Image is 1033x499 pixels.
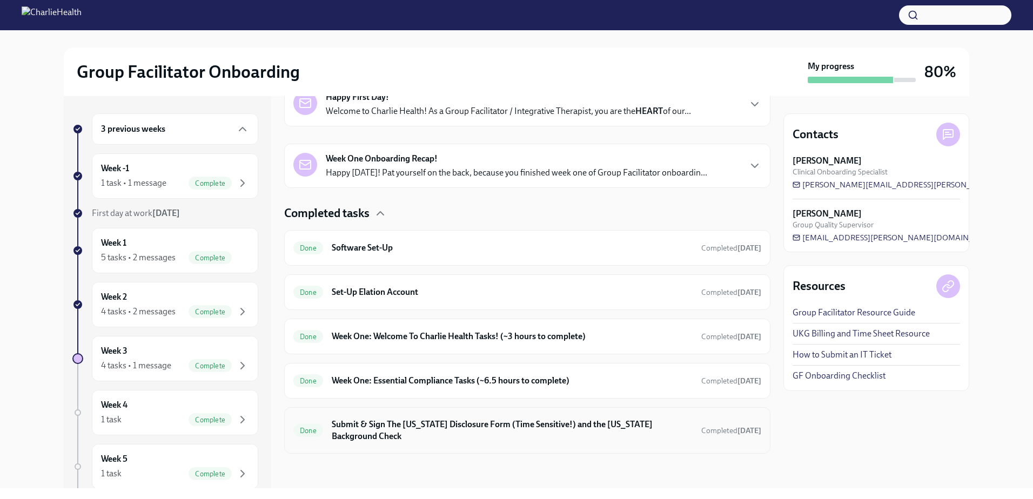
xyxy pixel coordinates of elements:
span: Complete [189,362,232,370]
a: DoneSet-Up Elation AccountCompleted[DATE] [293,284,761,301]
a: Group Facilitator Resource Guide [793,307,915,319]
h6: Week One: Welcome To Charlie Health Tasks! (~3 hours to complete) [332,331,693,342]
h2: Group Facilitator Onboarding [77,61,300,83]
span: August 22nd, 2025 19:20 [701,426,761,436]
div: 4 tasks • 1 message [101,360,171,372]
strong: [DATE] [737,244,761,253]
h6: Week 3 [101,345,128,357]
strong: [DATE] [737,376,761,386]
strong: Happy First Day! [326,91,389,103]
span: Done [293,288,323,296]
a: DoneSoftware Set-UpCompleted[DATE] [293,239,761,257]
a: UKG Billing and Time Sheet Resource [793,328,930,340]
a: Week 51 taskComplete [72,444,258,489]
strong: HEART [635,106,663,116]
a: DoneSubmit & Sign The [US_STATE] Disclosure Form (Time Sensitive!) and the [US_STATE] Background ... [293,416,761,444]
h6: Software Set-Up [332,242,693,254]
div: 5 tasks • 2 messages [101,252,176,264]
h4: Resources [793,278,846,294]
strong: [PERSON_NAME] [793,208,862,220]
span: Group Quality Supervisor [793,220,874,230]
span: Done [293,244,323,252]
strong: [DATE] [737,288,761,297]
span: Complete [189,470,232,478]
a: Week 15 tasks • 2 messagesComplete [72,228,258,273]
div: 1 task • 1 message [101,177,166,189]
h3: 80% [924,62,956,82]
span: Completed [701,244,761,253]
p: Happy [DATE]! Pat yourself on the back, because you finished week one of Group Facilitator onboar... [326,167,707,179]
span: August 22nd, 2025 19:16 [701,287,761,298]
div: 3 previous weeks [92,113,258,145]
h6: Week 1 [101,237,126,249]
span: First day at work [92,208,180,218]
span: August 28th, 2025 13:49 [701,376,761,386]
a: How to Submit an IT Ticket [793,349,891,361]
span: Completed [701,288,761,297]
strong: [PERSON_NAME] [793,155,862,167]
a: Week 24 tasks • 2 messagesComplete [72,282,258,327]
h6: Week 4 [101,399,128,411]
strong: [DATE] [737,332,761,341]
h6: Week 2 [101,291,127,303]
a: First day at work[DATE] [72,207,258,219]
span: Completed [701,376,761,386]
h6: Set-Up Elation Account [332,286,693,298]
span: Completed [701,426,761,435]
span: August 22nd, 2025 19:50 [701,332,761,342]
p: Welcome to Charlie Health! As a Group Facilitator / Integrative Therapist, you are the of our... [326,105,691,117]
span: Done [293,377,323,385]
h6: Week 5 [101,453,128,465]
h6: Submit & Sign The [US_STATE] Disclosure Form (Time Sensitive!) and the [US_STATE] Background Check [332,419,693,442]
h6: Week -1 [101,163,129,174]
span: Complete [189,254,232,262]
div: Completed tasks [284,205,770,221]
span: Clinical Onboarding Specialist [793,167,888,177]
a: [EMAIL_ADDRESS][PERSON_NAME][DOMAIN_NAME] [793,232,999,243]
a: Week -11 task • 1 messageComplete [72,153,258,199]
strong: [DATE] [152,208,180,218]
strong: Week One Onboarding Recap! [326,153,438,165]
a: GF Onboarding Checklist [793,370,886,382]
strong: [DATE] [737,426,761,435]
span: Complete [189,308,232,316]
a: Week 41 taskComplete [72,390,258,435]
h6: 3 previous weeks [101,123,165,135]
span: Done [293,333,323,341]
h4: Completed tasks [284,205,370,221]
strong: My progress [808,60,854,72]
div: 4 tasks • 2 messages [101,306,176,318]
span: Done [293,427,323,435]
a: DoneWeek One: Welcome To Charlie Health Tasks! (~3 hours to complete)Completed[DATE] [293,328,761,345]
span: Complete [189,416,232,424]
div: 1 task [101,414,122,426]
img: CharlieHealth [22,6,82,24]
h6: Week One: Essential Compliance Tasks (~6.5 hours to complete) [332,375,693,387]
div: 1 task [101,468,122,480]
h4: Contacts [793,126,839,143]
span: Complete [189,179,232,187]
a: Week 34 tasks • 1 messageComplete [72,336,258,381]
a: DoneWeek One: Essential Compliance Tasks (~6.5 hours to complete)Completed[DATE] [293,372,761,389]
span: August 18th, 2025 14:37 [701,243,761,253]
span: Completed [701,332,761,341]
